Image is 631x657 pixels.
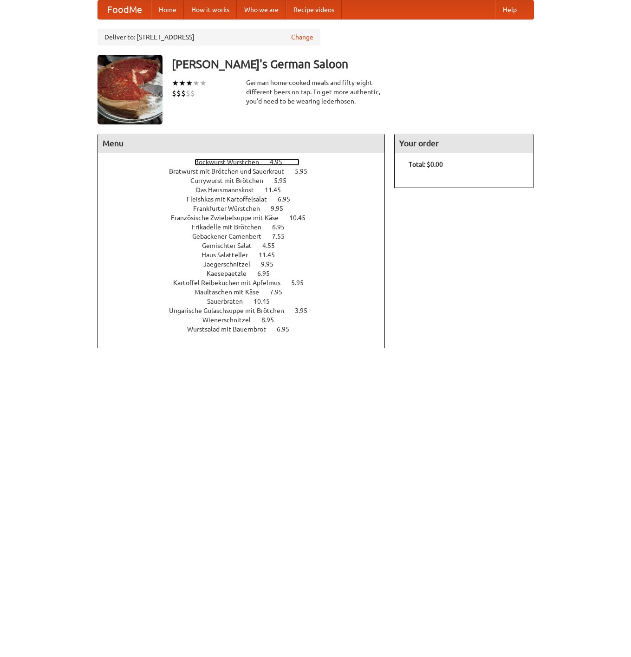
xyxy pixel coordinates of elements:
span: Frikadelle mit Brötchen [192,223,271,231]
span: Bockwurst Würstchen [195,158,268,166]
a: Frikadelle mit Brötchen 6.95 [192,223,302,231]
a: Change [291,33,313,42]
a: Help [495,0,524,19]
a: Wienerschnitzel 8.95 [202,316,291,324]
a: Gebackener Camenbert 7.55 [192,233,302,240]
span: 10.45 [254,298,279,305]
span: Frankfurter Würstchen [193,205,269,212]
span: 5.95 [274,177,296,184]
div: Deliver to: [STREET_ADDRESS] [98,29,320,46]
li: ★ [172,78,179,88]
span: Kaesepaetzle [207,270,256,277]
span: 5.95 [295,168,317,175]
span: 7.95 [270,288,292,296]
a: Haus Salatteller 11.45 [202,251,292,259]
span: 11.45 [259,251,284,259]
b: Total: $0.00 [409,161,443,168]
span: Das Hausmannskost [196,186,263,194]
a: Gemischter Salat 4.55 [202,242,292,249]
span: 6.95 [277,325,299,333]
span: Wienerschnitzel [202,316,260,324]
li: ★ [193,78,200,88]
a: Currywurst mit Brötchen 5.95 [190,177,304,184]
span: Kartoffel Reibekuchen mit Apfelmus [173,279,290,286]
span: 9.95 [261,260,283,268]
span: Jaegerschnitzel [203,260,260,268]
span: 3.95 [295,307,317,314]
span: 6.95 [257,270,279,277]
img: angular.jpg [98,55,163,124]
span: 8.95 [261,316,283,324]
span: Sauerbraten [207,298,252,305]
h3: [PERSON_NAME]'s German Saloon [172,55,534,73]
li: $ [172,88,176,98]
li: ★ [186,78,193,88]
span: Gebackener Camenbert [192,233,271,240]
a: Französische Zwiebelsuppe mit Käse 10.45 [171,214,323,221]
span: 6.95 [278,195,299,203]
a: Frankfurter Würstchen 9.95 [193,205,300,212]
a: Maultaschen mit Käse 7.95 [195,288,299,296]
li: $ [190,88,195,98]
li: $ [181,88,186,98]
a: Who we are [237,0,286,19]
a: Ungarische Gulaschsuppe mit Brötchen 3.95 [169,307,325,314]
span: 10.45 [289,214,315,221]
span: 9.95 [271,205,293,212]
a: Kartoffel Reibekuchen mit Apfelmus 5.95 [173,279,321,286]
a: Home [151,0,184,19]
a: Bockwurst Würstchen 4.95 [195,158,299,166]
h4: Menu [98,134,385,153]
span: Ungarische Gulaschsuppe mit Brötchen [169,307,293,314]
span: Wurstsalad mit Bauernbrot [187,325,275,333]
li: $ [186,88,190,98]
a: Das Hausmannskost 11.45 [196,186,298,194]
span: Currywurst mit Brötchen [190,177,273,184]
h4: Your order [395,134,533,153]
li: ★ [179,78,186,88]
a: Sauerbraten 10.45 [207,298,287,305]
a: Kaesepaetzle 6.95 [207,270,287,277]
span: Haus Salatteller [202,251,257,259]
span: Gemischter Salat [202,242,261,249]
span: 4.95 [270,158,292,166]
a: Wurstsalad mit Bauernbrot 6.95 [187,325,306,333]
a: Bratwurst mit Brötchen und Sauerkraut 5.95 [169,168,325,175]
span: Maultaschen mit Käse [195,288,268,296]
li: $ [176,88,181,98]
span: Bratwurst mit Brötchen und Sauerkraut [169,168,293,175]
a: Recipe videos [286,0,342,19]
span: Französische Zwiebelsuppe mit Käse [171,214,288,221]
a: Jaegerschnitzel 9.95 [203,260,291,268]
li: ★ [200,78,207,88]
span: 5.95 [291,279,313,286]
span: 4.55 [262,242,284,249]
span: Fleishkas mit Kartoffelsalat [187,195,276,203]
a: How it works [184,0,237,19]
a: Fleishkas mit Kartoffelsalat 6.95 [187,195,307,203]
a: FoodMe [98,0,151,19]
span: 6.95 [272,223,294,231]
span: 11.45 [265,186,290,194]
div: German home-cooked meals and fifty-eight different beers on tap. To get more authentic, you'd nee... [246,78,385,106]
span: 7.55 [272,233,294,240]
